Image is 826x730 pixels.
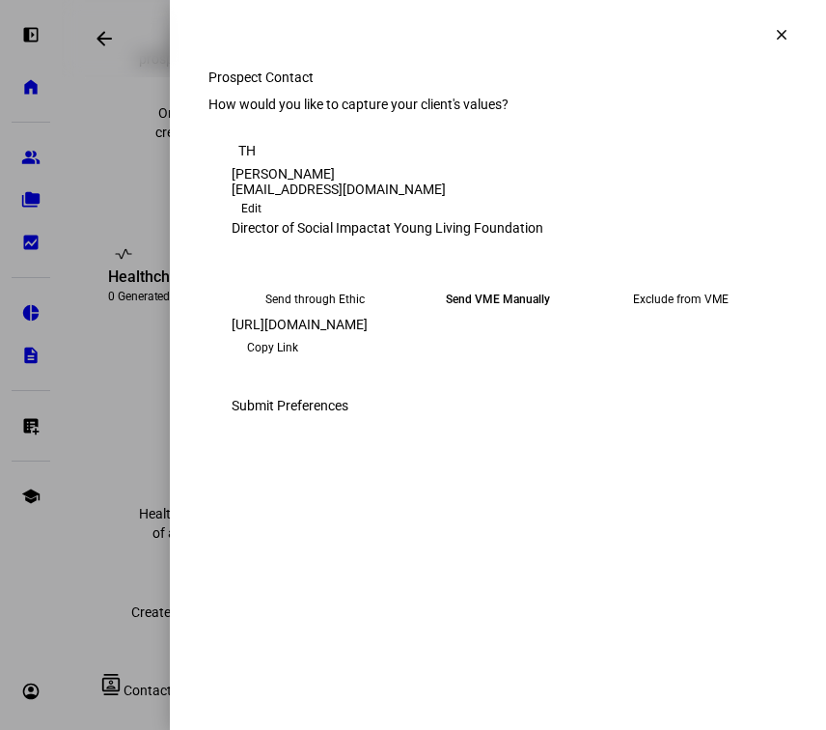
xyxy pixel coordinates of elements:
span: Submit Preferences [232,386,348,425]
div: [EMAIL_ADDRESS][DOMAIN_NAME] [232,182,764,197]
div: [URL][DOMAIN_NAME] [232,317,764,332]
div: TH [232,135,262,166]
mat-icon: clear [773,26,790,43]
button: Edit [232,197,271,220]
div: Director of Social Impact at Young Living Foundation [232,220,764,236]
eth-mega-radio-button: Exclude from VME [596,282,764,317]
span: Edit [241,197,262,220]
div: How would you like to capture your client's values? [208,97,787,112]
eth-mega-radio-button: Send VME Manually [415,282,581,317]
button: Submit Preferences [208,386,372,425]
button: Copy Link [232,332,314,363]
eth-mega-radio-button: Send through Ethic [232,282,399,317]
span: Copy Link [247,332,298,363]
div: Prospect Contact [208,70,787,85]
div: [PERSON_NAME] [232,166,764,182]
